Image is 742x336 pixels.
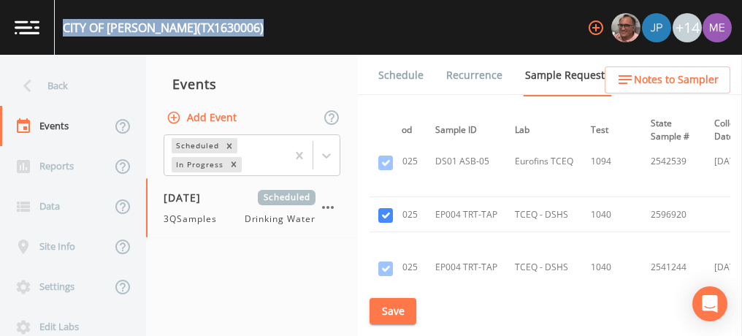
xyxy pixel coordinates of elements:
a: Recurrence [444,55,505,96]
div: Remove Scheduled [221,138,237,153]
span: Scheduled [258,190,315,205]
th: Lab [506,108,582,153]
td: Eurofins TCEQ [506,126,582,197]
div: Joshua gere Paul [641,13,672,42]
td: 1040 [582,197,642,232]
th: Sample ID [427,108,506,153]
div: CITY OF [PERSON_NAME] (TX1630006) [63,19,264,37]
button: Save [370,298,416,325]
a: Schedule [376,55,426,96]
img: logo [15,20,39,34]
div: Remove In Progress [226,157,242,172]
span: 3QSamples [164,213,226,226]
th: State Sample # [642,108,705,153]
button: Notes to Sampler [605,66,730,93]
div: Scheduled [172,138,221,153]
td: 1094 [582,126,642,197]
span: [DATE] [164,190,211,205]
div: Events [146,66,358,102]
td: TCEQ - DSHS [506,232,582,303]
div: In Progress [172,157,226,172]
td: 2596920 [642,197,705,232]
a: Sample Requests [523,55,612,96]
span: Notes to Sampler [634,71,719,89]
img: e2d790fa78825a4bb76dcb6ab311d44c [611,13,640,42]
td: 1040 [582,232,642,303]
td: 2541244 [642,232,705,303]
a: [DATE]Scheduled3QSamplesDrinking Water [146,178,358,238]
span: Drinking Water [245,213,315,226]
button: Add Event [164,104,242,131]
div: +14 [673,13,702,42]
th: Test [582,108,642,153]
td: TCEQ - DSHS [506,197,582,232]
div: Open Intercom Messenger [692,286,727,321]
img: 41241ef155101aa6d92a04480b0d0000 [642,13,671,42]
a: Forms [376,96,410,137]
a: COC Details [630,55,692,96]
td: 2542539 [642,126,705,197]
td: EP004 TRT-TAP [427,232,506,303]
img: d4d65db7c401dd99d63b7ad86343d265 [703,13,732,42]
td: DS01 ASB-05 [427,126,506,197]
div: Mike Franklin [611,13,641,42]
td: EP004 TRT-TAP [427,197,506,232]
